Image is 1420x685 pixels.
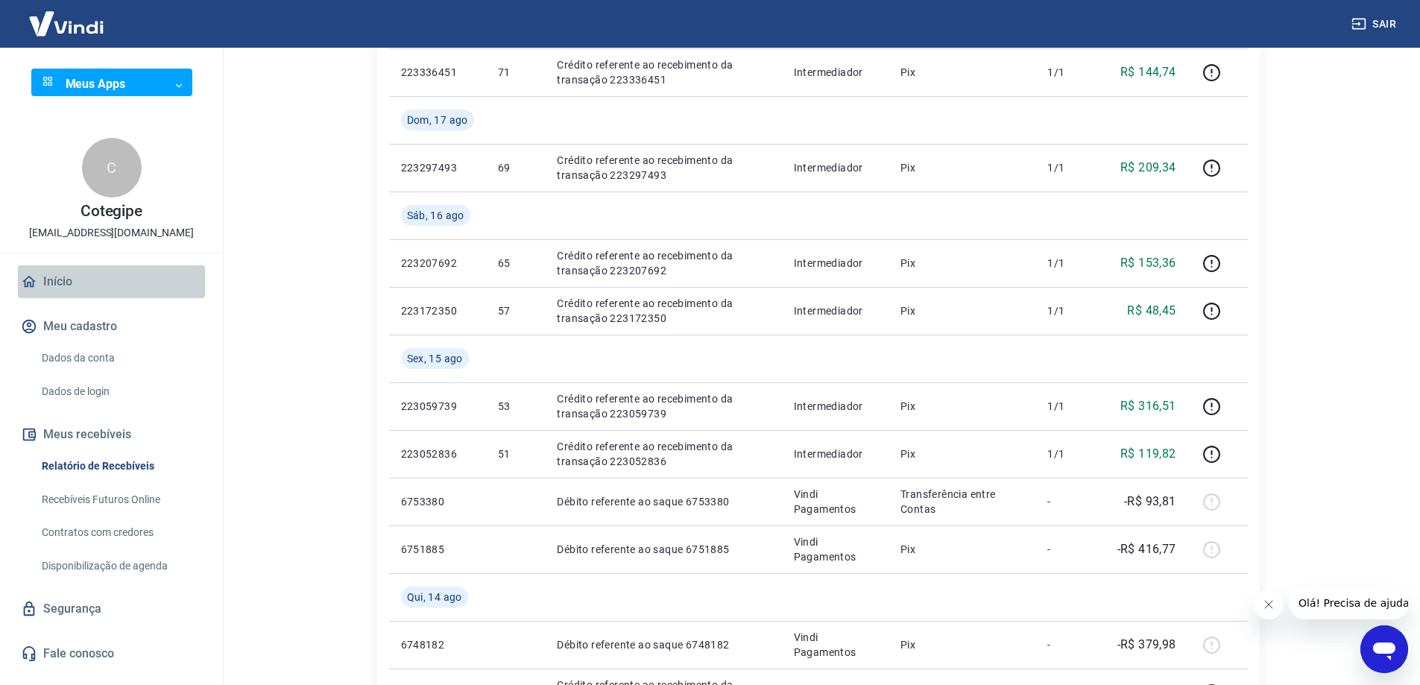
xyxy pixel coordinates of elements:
iframe: Fechar mensagem [1254,590,1284,619]
p: Intermediador [794,399,877,414]
p: R$ 153,36 [1120,254,1176,272]
p: 51 [498,446,533,461]
p: Débito referente ao saque 6753380 [557,494,769,509]
p: Intermediador [794,303,877,318]
p: 57 [498,303,533,318]
p: Pix [900,65,1023,80]
p: Crédito referente ao recebimento da transação 223297493 [557,153,769,183]
p: Pix [900,256,1023,271]
p: Vindi Pagamentos [794,630,877,660]
a: Recebíveis Futuros Online [36,484,205,515]
a: Fale conosco [18,637,205,670]
p: Débito referente ao saque 6751885 [557,542,769,557]
p: R$ 144,74 [1120,63,1176,81]
button: Sair [1348,10,1402,38]
p: Crédito referente ao recebimento da transação 223336451 [557,57,769,87]
p: 223052836 [401,446,474,461]
p: 223297493 [401,160,474,175]
div: C [82,138,142,198]
p: Intermediador [794,160,877,175]
a: Início [18,265,205,298]
span: Sex, 15 ago [407,351,463,366]
img: Vindi [18,1,115,46]
p: [EMAIL_ADDRESS][DOMAIN_NAME] [29,225,194,241]
a: Contratos com credores [36,517,205,548]
p: Débito referente ao saque 6748182 [557,637,769,652]
p: Crédito referente ao recebimento da transação 223207692 [557,248,769,278]
a: Disponibilização de agenda [36,551,205,581]
p: 223336451 [401,65,474,80]
p: 1/1 [1047,65,1091,80]
p: 53 [498,399,533,414]
p: 223207692 [401,256,474,271]
a: Dados de login [36,376,205,407]
p: 6751885 [401,542,474,557]
iframe: Botão para abrir a janela de mensagens [1360,625,1408,673]
p: - [1047,542,1091,557]
p: 223172350 [401,303,474,318]
p: Pix [900,303,1023,318]
p: -R$ 93,81 [1124,493,1176,511]
p: - [1047,637,1091,652]
p: Crédito referente ao recebimento da transação 223172350 [557,296,769,326]
a: Segurança [18,593,205,625]
span: Qui, 14 ago [407,590,462,604]
p: Vindi Pagamentos [794,534,877,564]
p: 1/1 [1047,399,1091,414]
p: Crédito referente ao recebimento da transação 223052836 [557,439,769,469]
p: -R$ 379,98 [1117,636,1176,654]
p: 6753380 [401,494,474,509]
button: Meu cadastro [18,310,205,343]
p: R$ 119,82 [1120,445,1176,463]
p: 6748182 [401,637,474,652]
iframe: Mensagem da empresa [1290,587,1408,619]
p: Vindi Pagamentos [794,487,877,517]
p: 65 [498,256,533,271]
p: 1/1 [1047,256,1091,271]
p: 1/1 [1047,303,1091,318]
p: Pix [900,446,1023,461]
p: - [1047,494,1091,509]
p: R$ 316,51 [1120,397,1176,415]
span: Sáb, 16 ago [407,208,464,223]
p: -R$ 416,77 [1117,540,1176,558]
p: Pix [900,160,1023,175]
p: 69 [498,160,533,175]
button: Meus recebíveis [18,418,205,451]
span: Dom, 17 ago [407,113,468,127]
p: Pix [900,637,1023,652]
p: Intermediador [794,256,877,271]
p: 71 [498,65,533,80]
p: R$ 48,45 [1127,302,1176,320]
p: Transferência entre Contas [900,487,1023,517]
p: 1/1 [1047,446,1091,461]
p: Pix [900,542,1023,557]
p: Crédito referente ao recebimento da transação 223059739 [557,391,769,421]
p: Intermediador [794,446,877,461]
p: 223059739 [401,399,474,414]
p: R$ 209,34 [1120,159,1176,177]
p: Intermediador [794,65,877,80]
p: 1/1 [1047,160,1091,175]
a: Dados da conta [36,343,205,373]
span: Olá! Precisa de ajuda? [9,10,125,22]
p: Cotegipe [81,203,143,219]
p: Pix [900,399,1023,414]
a: Relatório de Recebíveis [36,451,205,482]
